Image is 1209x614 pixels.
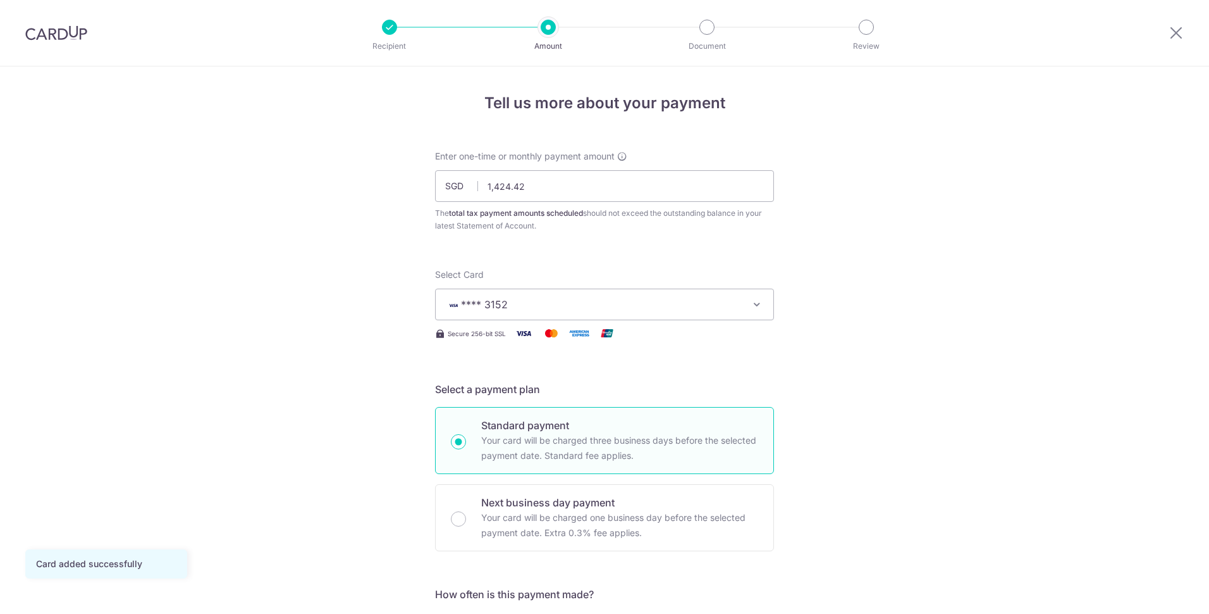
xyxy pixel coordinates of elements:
[435,92,774,115] h4: Tell us more about your payment
[435,382,774,397] h5: Select a payment plan
[36,558,176,570] div: Card added successfully
[25,25,87,41] img: CardUp
[481,433,758,463] p: Your card will be charged three business days before the selected payment date. Standard fee appl...
[481,495,758,510] p: Next business day payment
[343,40,436,53] p: Recipient
[435,170,774,202] input: 0.00
[449,208,583,218] b: total tax payment amounts scheduled
[435,150,615,163] span: Enter one-time or monthly payment amount
[435,269,484,280] span: translation missing: en.payables.payment_networks.credit_card.summary.labels.select_card
[446,301,461,310] img: VISA
[435,587,774,602] h5: How often is this payment made?
[501,40,595,53] p: Amount
[819,40,913,53] p: Review
[660,40,754,53] p: Document
[435,207,774,232] div: The should not exceed the outstanding balance in your latest Statement of Account.
[511,325,536,341] img: Visa
[448,329,506,339] span: Secure 256-bit SSL
[481,510,758,541] p: Your card will be charged one business day before the selected payment date. Extra 0.3% fee applies.
[539,325,564,341] img: Mastercard
[445,180,478,192] span: SGD
[567,325,592,341] img: American Express
[594,325,620,341] img: Union Pay
[481,418,758,433] p: Standard payment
